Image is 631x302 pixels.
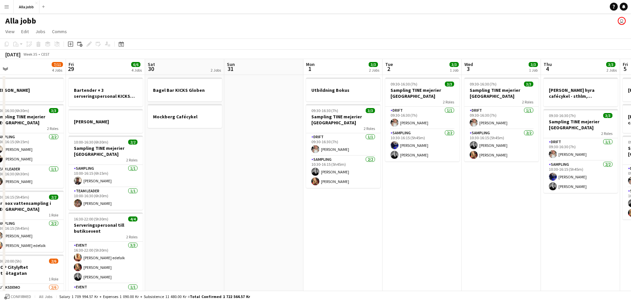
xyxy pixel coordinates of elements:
[606,62,615,67] span: 3/3
[14,0,39,13] button: Alla jobb
[21,29,29,34] span: Edit
[148,87,222,93] h3: Bagel Bar KICKS Globen
[470,82,497,87] span: 09:30-16:30 (7h)
[618,17,626,25] app-user-avatar: Stina Dahl
[622,65,628,73] span: 5
[69,136,143,210] app-job-card: 10:00-16:30 (6h30m)2/2Sampling TINE mejerier [GEOGRAPHIC_DATA]2 RolesSampling1/110:00-16:15 (6h15...
[52,29,67,34] span: Comms
[69,109,143,133] div: [PERSON_NAME]
[69,87,143,99] h3: Bartender + 3 serveringspersonal KICKS Globen
[385,61,393,67] span: Tue
[69,222,143,234] h3: Serveringspersonal till butiksevent
[529,62,538,67] span: 3/3
[522,99,533,104] span: 2 Roles
[385,107,459,129] app-card-role: Drift1/109:30-16:30 (7h)[PERSON_NAME]
[38,294,54,299] span: All jobs
[623,61,628,67] span: Fri
[128,140,137,145] span: 2/2
[59,294,250,299] div: Salary 1 709 994.57 kr + Expenses 1 090.00 kr + Subsistence 11 480.00 kr =
[69,78,143,106] app-job-card: Bartender + 3 serveringspersonal KICKS Globen
[385,87,459,99] h3: Sampling TINE mejerier [GEOGRAPHIC_DATA]
[464,78,539,161] app-job-card: 09:30-16:30 (7h)3/3Sampling TINE mejerier [GEOGRAPHIC_DATA]2 RolesDrift1/109:30-16:30 (7h)[PERSON...
[544,87,618,99] h3: [PERSON_NAME] hyra cafécykel - sthlm, [GEOGRAPHIC_DATA], cph
[74,140,108,145] span: 10:00-16:30 (6h30m)
[443,99,454,104] span: 2 Roles
[366,108,375,113] span: 3/3
[544,61,552,67] span: Thu
[49,108,58,113] span: 3/3
[384,65,393,73] span: 2
[364,126,375,131] span: 2 Roles
[449,62,459,67] span: 3/3
[227,61,235,67] span: Sun
[544,109,618,193] app-job-card: 09:30-16:30 (7h)3/3Sampling TINE mejerier [GEOGRAPHIC_DATA]2 RolesDrift1/109:30-16:30 (7h)[PERSON...
[544,138,618,161] app-card-role: Drift1/109:30-16:30 (7h)[PERSON_NAME]
[464,61,473,67] span: Wed
[148,104,222,128] div: Mockberg Cafécykel
[5,16,36,26] h1: Alla jobb
[69,119,143,125] h3: [PERSON_NAME]
[464,87,539,99] h3: Sampling TINE mejerier [GEOGRAPHIC_DATA]
[306,78,380,101] app-job-card: Utbildning Bokus
[306,104,380,188] app-job-card: 09:30-16:30 (7h)3/3Sampling TINE mejerier [GEOGRAPHIC_DATA]2 RolesDrift1/109:30-16:30 (7h)[PERSON...
[148,61,155,67] span: Sat
[544,78,618,106] app-job-card: [PERSON_NAME] hyra cafécykel - sthlm, [GEOGRAPHIC_DATA], cph
[524,82,533,87] span: 3/3
[3,27,17,36] a: View
[306,61,315,67] span: Mon
[47,126,58,131] span: 2 Roles
[19,27,31,36] a: Edit
[33,27,48,36] a: Jobs
[450,68,458,73] div: 1 Job
[445,82,454,87] span: 3/3
[52,68,63,73] div: 4 Jobs
[52,62,63,67] span: 7/11
[68,65,74,73] span: 29
[11,294,31,299] span: Confirmed
[369,68,379,73] div: 2 Jobs
[22,52,38,57] span: Week 35
[306,156,380,188] app-card-role: Sampling2/210:30-16:15 (5h45m)[PERSON_NAME][PERSON_NAME]
[69,165,143,187] app-card-role: Sampling1/110:00-16:15 (6h15m)[PERSON_NAME]
[306,133,380,156] app-card-role: Drift1/109:30-16:30 (7h)[PERSON_NAME]
[49,212,58,217] span: 1 Role
[549,113,576,118] span: 09:30-16:30 (7h)
[211,68,221,73] div: 2 Jobs
[226,65,235,73] span: 31
[49,276,58,281] span: 1 Role
[49,27,70,36] a: Comms
[148,114,222,120] h3: Mockberg Cafécykel
[69,187,143,210] app-card-role: Team Leader1/110:00-16:30 (6h30m)[PERSON_NAME]
[306,87,380,93] h3: Utbildning Bokus
[544,161,618,193] app-card-role: Sampling2/210:30-16:15 (5h45m)[PERSON_NAME][PERSON_NAME]
[126,234,137,239] span: 2 Roles
[385,129,459,161] app-card-role: Sampling2/210:30-16:15 (5h45m)[PERSON_NAME][PERSON_NAME]
[603,113,612,118] span: 3/3
[5,51,21,58] div: [DATE]
[69,145,143,157] h3: Sampling TINE mejerier [GEOGRAPHIC_DATA]
[606,68,617,73] div: 2 Jobs
[131,68,142,73] div: 4 Jobs
[49,195,58,200] span: 2/2
[311,108,338,113] span: 09:30-16:30 (7h)
[128,216,137,221] span: 4/4
[3,293,32,300] button: Confirmed
[391,82,417,87] span: 09:30-16:30 (7h)
[385,78,459,161] app-job-card: 09:30-16:30 (7h)3/3Sampling TINE mejerier [GEOGRAPHIC_DATA]2 RolesDrift1/109:30-16:30 (7h)[PERSON...
[544,119,618,131] h3: Sampling TINE mejerier [GEOGRAPHIC_DATA]
[148,78,222,101] app-job-card: Bagel Bar KICKS Globen
[464,129,539,161] app-card-role: Sampling2/210:30-16:15 (5h45m)[PERSON_NAME][PERSON_NAME]
[35,29,45,34] span: Jobs
[49,259,58,264] span: 2/6
[601,131,612,136] span: 2 Roles
[464,107,539,129] app-card-role: Drift1/109:30-16:30 (7h)[PERSON_NAME]
[5,29,15,34] span: View
[126,157,137,162] span: 2 Roles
